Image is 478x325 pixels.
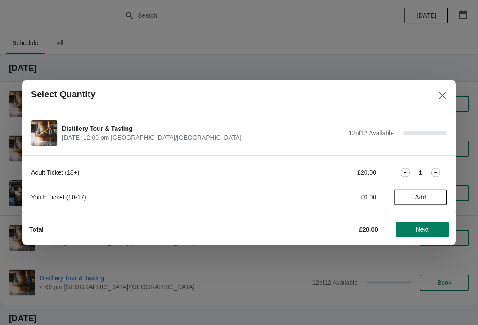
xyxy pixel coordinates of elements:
[435,88,451,103] button: Close
[396,222,449,237] button: Next
[294,193,376,202] div: £0.00
[62,124,344,133] span: Distillery Tour & Tasting
[31,120,57,146] img: Distillery Tour & Tasting | | October 30 | 12:00 pm Europe/London
[419,168,422,177] strong: 1
[62,133,344,142] span: [DATE] 12:00 pm [GEOGRAPHIC_DATA]/[GEOGRAPHIC_DATA]
[415,194,426,201] span: Add
[348,130,394,137] span: 12 of 12 Available
[29,226,43,233] strong: Total
[359,226,378,233] strong: £20.00
[31,193,277,202] div: Youth Ticket (10-17)
[31,168,277,177] div: Adult Ticket (18+)
[294,168,376,177] div: £20.00
[31,89,96,99] h2: Select Quantity
[416,226,429,233] span: Next
[394,189,447,205] button: Add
